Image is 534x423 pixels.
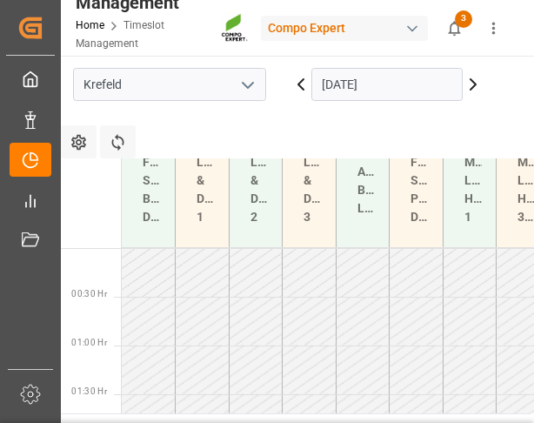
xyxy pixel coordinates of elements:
[455,10,472,28] span: 3
[71,289,107,299] span: 00:30 Hr
[457,128,483,233] div: Bulk Material Loading Hall 1
[71,338,107,347] span: 01:00 Hr
[73,68,266,101] input: Type to search/select
[71,386,107,396] span: 01:30 Hr
[261,16,428,41] div: Compo Expert
[404,128,429,233] div: Liquid Fert Site Paletts Delivery
[234,71,260,98] button: open menu
[311,68,463,101] input: DD.MM.YYYY
[350,138,376,225] div: Nitric Acid Bulk Loading
[190,128,215,233] div: Paletts Loading & Delivery 1
[474,9,513,48] button: show more
[435,9,474,48] button: show 3 new notifications
[261,11,435,44] button: Compo Expert
[244,128,269,233] div: Paletts Loading & Delivery 2
[221,13,249,44] img: Screenshot%202023-09-29%20at%2010.02.21.png_1712312052.png
[136,128,161,233] div: Liquid Fert Site Bulk Delivery
[297,128,322,233] div: Paletts Loading & Delivery 3
[76,19,104,31] a: Home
